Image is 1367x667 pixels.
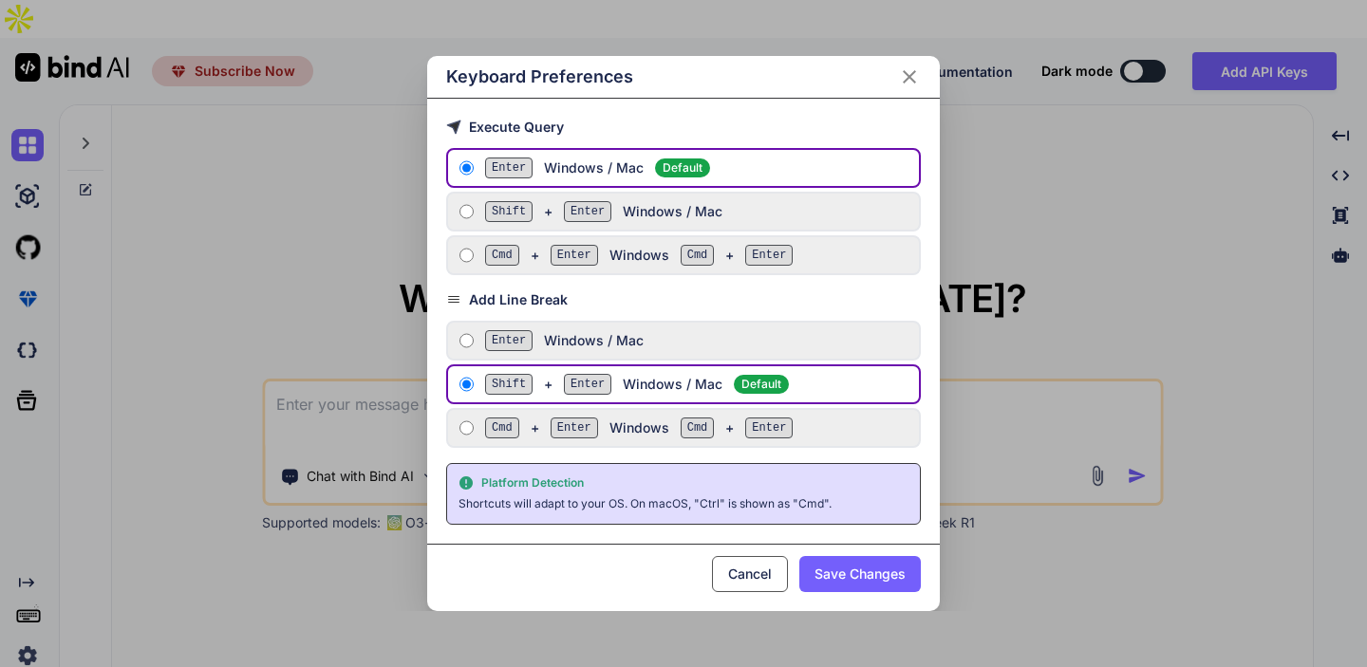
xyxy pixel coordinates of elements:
[745,245,793,266] span: Enter
[485,201,911,222] div: + Windows / Mac
[30,49,46,65] img: website_grey.svg
[485,374,533,395] span: Shift
[459,494,908,513] div: Shortcuts will adapt to your OS. On macOS, "Ctrl" is shown as "Cmd".
[210,121,320,134] div: Keywords by Traffic
[485,374,911,395] div: + Windows / Mac
[446,290,921,309] h3: Add Line Break
[459,475,908,491] div: Platform Detection
[551,245,598,266] span: Enter
[734,375,789,394] span: Default
[30,30,46,46] img: logo_orange.svg
[446,64,633,90] h2: Keyboard Preferences
[485,245,911,266] div: + Windows +
[51,120,66,135] img: tab_domain_overview_orange.svg
[655,158,710,177] span: Default
[459,248,474,263] input: Cmd+Enter Windows Cmd+Enter
[564,374,611,395] span: Enter
[485,330,911,351] div: Windows / Mac
[485,201,533,222] span: Shift
[681,417,715,438] span: Cmd
[459,160,474,176] input: EnterWindows / Mac Default
[446,118,921,137] h3: Execute Query
[485,157,533,178] span: Enter
[72,121,170,134] div: Domain Overview
[459,204,474,219] input: Shift+EnterWindows / Mac
[681,245,715,266] span: Cmd
[459,333,474,348] input: EnterWindows / Mac
[485,157,911,178] div: Windows / Mac
[53,30,93,46] div: v 4.0.24
[485,330,533,351] span: Enter
[745,417,793,438] span: Enter
[485,417,911,438] div: + Windows +
[485,245,519,266] span: Cmd
[49,49,209,65] div: Domain: [DOMAIN_NAME]
[459,377,474,392] input: Shift+EnterWindows / MacDefault
[551,417,598,438] span: Enter
[799,556,921,592] button: Save Changes
[485,417,519,438] span: Cmd
[712,556,788,592] button: Cancel
[189,120,204,135] img: tab_keywords_by_traffic_grey.svg
[459,420,474,435] input: Cmd+Enter Windows Cmd+Enter
[564,201,611,222] span: Enter
[898,65,921,88] button: Close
